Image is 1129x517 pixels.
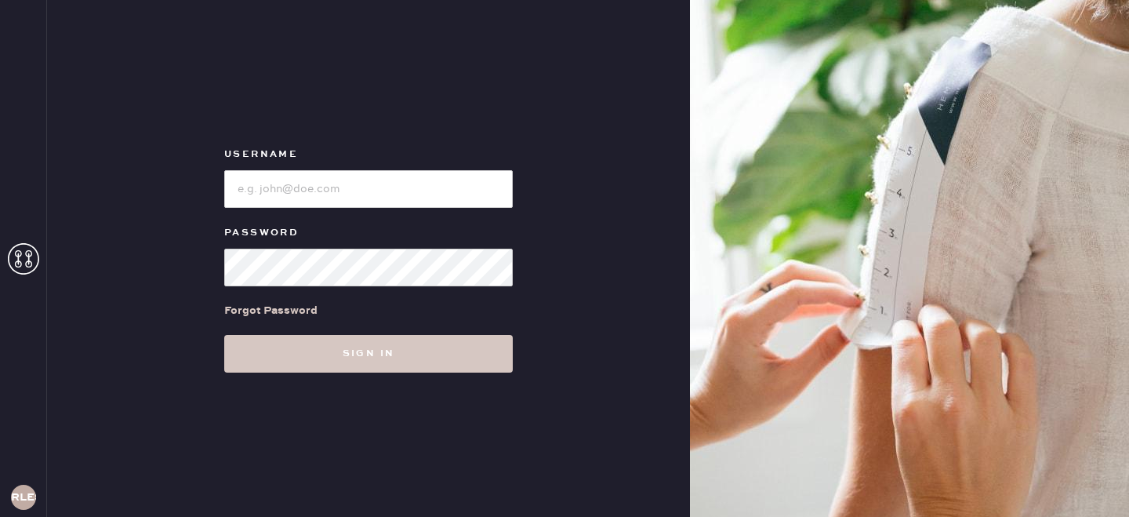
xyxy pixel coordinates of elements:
[224,302,318,319] div: Forgot Password
[11,492,36,503] h3: RLESA
[224,286,318,335] a: Forgot Password
[224,224,513,242] label: Password
[224,145,513,164] label: Username
[224,335,513,373] button: Sign in
[224,170,513,208] input: e.g. john@doe.com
